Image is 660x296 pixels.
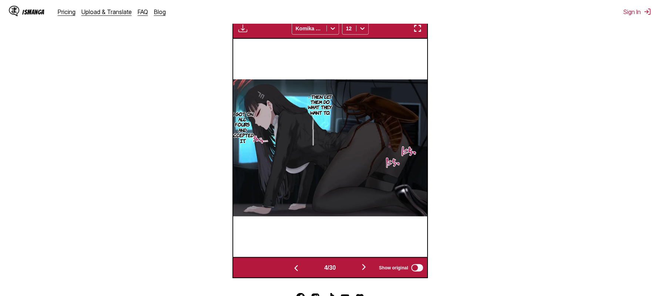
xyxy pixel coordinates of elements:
img: Previous page [292,264,301,273]
p: - Then let them do what they want to. [305,92,335,117]
input: Show original [411,264,423,272]
p: I got on all fours and accepted it. [230,110,255,145]
a: Pricing [58,8,76,16]
img: Download translated images [238,24,247,33]
a: IsManga LogoIsManga [9,6,58,18]
img: IsManga Logo [9,6,19,16]
img: Next page [359,263,368,272]
span: 4 / 30 [324,265,336,271]
div: IsManga [22,9,44,16]
img: Sign out [644,8,651,16]
img: Enter fullscreen [413,24,422,33]
a: Upload & Translate [81,8,132,16]
img: Manga Panel [233,80,427,216]
a: FAQ [138,8,148,16]
button: Sign In [623,8,651,16]
span: Show original [379,265,408,270]
a: Blog [154,8,166,16]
